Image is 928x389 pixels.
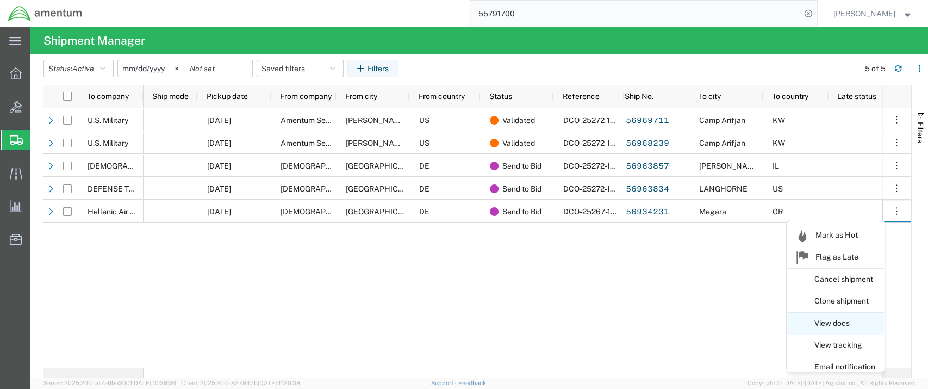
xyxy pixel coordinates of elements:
[748,379,915,388] span: Copyright © [DATE]-[DATE] Agistix Inc., All Rights Reserved
[281,139,362,147] span: Amentum Services, Inc.
[699,162,761,170] span: MAHANE TALI
[132,380,176,386] span: [DATE] 10:36:36
[346,207,423,216] span: Illesheim
[118,60,185,77] input: Not set
[431,380,458,386] a: Support
[773,139,785,147] span: KW
[787,292,884,311] a: Clone shipment
[502,200,541,223] span: Send to Bid
[787,270,884,289] a: Cancel shipment
[207,184,231,193] span: 09/30/2025
[787,314,884,334] a: View docs
[281,116,362,125] span: Amentum Services, Inc.
[88,139,128,147] span: U.S. Military
[502,155,541,177] span: Send to Bid
[563,207,635,216] span: DCO-25267-168658
[773,184,783,193] span: US
[625,181,670,198] a: 56963834
[563,116,634,125] span: DCO-25272-168848
[281,184,385,193] span: U.S. Army
[88,207,150,216] span: Hellenic Air Force
[787,336,884,355] a: View tracking
[207,207,231,216] span: 09/30/2025
[916,122,925,143] span: Filters
[419,116,429,125] span: US
[281,207,385,216] span: US Army
[699,139,745,147] span: Camp Arifjan
[345,92,377,101] span: From city
[625,203,670,221] a: 56934231
[699,116,745,125] span: Camp Arifjan
[346,184,423,193] span: Illesheim
[88,184,199,193] span: DEFENSE TECHNOLOGIES INC
[280,92,332,101] span: From company
[281,162,385,170] span: U.S. Army
[625,135,670,152] a: 56968239
[419,207,429,216] span: DE
[625,158,670,175] a: 56963857
[563,184,634,193] span: DCO-25272-168798
[773,207,783,216] span: GR
[502,177,541,200] span: Send to Bid
[185,60,252,77] input: Not set
[489,92,512,101] span: Status
[502,109,535,132] span: Validated
[72,64,94,73] span: Active
[88,116,128,125] span: U.S. Military
[699,184,748,193] span: LANGHORNE
[181,380,300,386] span: Client: 2025.20.0-827847b
[207,116,231,125] span: 09/29/2025
[563,162,634,170] span: DCO-25272-168799
[346,116,408,125] span: Irving
[347,60,398,77] button: Filters
[773,162,779,170] span: IL
[773,116,785,125] span: KW
[419,92,465,101] span: From country
[563,139,634,147] span: DCO-25272-168839
[833,7,913,20] button: [PERSON_NAME]
[787,225,884,246] a: Mark as Hot
[257,60,344,77] button: Saved filters
[207,92,248,101] span: Pickup date
[207,162,231,170] span: 09/30/2025
[502,132,535,155] span: Validated
[43,27,145,54] h4: Shipment Manager
[787,357,884,377] a: Email notification
[458,380,485,386] a: Feedback
[865,63,886,75] div: 5 of 5
[699,92,721,101] span: To city
[258,380,300,386] span: [DATE] 11:20:38
[787,246,884,268] a: Flag as Late
[625,112,670,129] a: 56969711
[563,92,600,101] span: Reference
[625,92,653,101] span: Ship No.
[8,5,83,22] img: logo
[470,1,801,27] input: Search for shipment number, reference number
[43,60,114,77] button: Status:Active
[43,380,176,386] span: Server: 2025.20.0-af7a6be3001
[419,139,429,147] span: US
[88,162,205,170] span: Israeli Air Force
[833,8,895,20] span: Sammuel Ball
[207,139,231,147] span: 09/29/2025
[837,92,876,101] span: Late status
[419,162,429,170] span: DE
[346,162,423,170] span: Illesheim
[346,139,408,147] span: Irving
[699,207,726,216] span: Megara
[772,92,808,101] span: To country
[419,184,429,193] span: DE
[152,92,189,101] span: Ship mode
[87,92,129,101] span: To company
